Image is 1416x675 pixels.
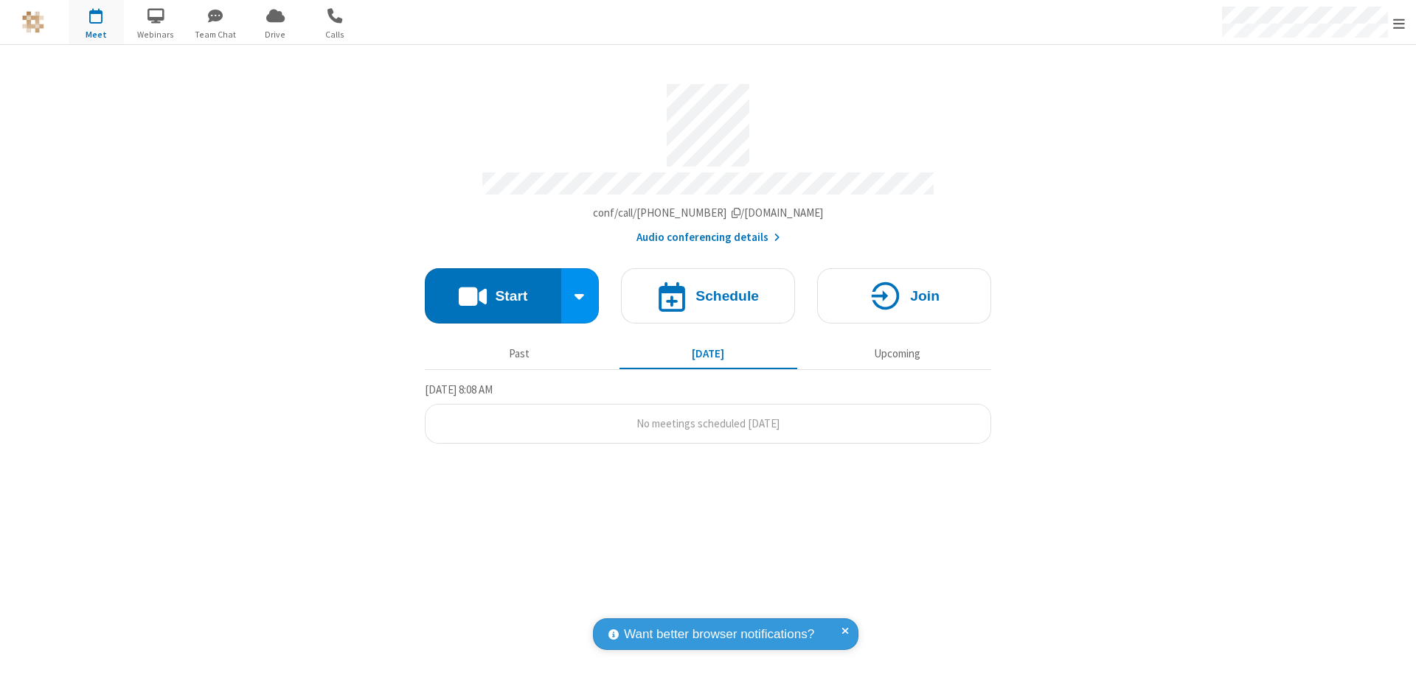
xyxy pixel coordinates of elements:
[248,28,303,41] span: Drive
[817,268,991,323] button: Join
[128,28,184,41] span: Webinars
[425,382,493,396] span: [DATE] 8:08 AM
[619,340,797,368] button: [DATE]
[495,289,527,303] h4: Start
[624,625,814,644] span: Want better browser notifications?
[636,416,780,430] span: No meetings scheduled [DATE]
[425,268,561,323] button: Start
[695,289,759,303] h4: Schedule
[910,289,940,303] h4: Join
[808,340,986,368] button: Upcoming
[308,28,363,41] span: Calls
[69,28,124,41] span: Meet
[593,206,824,220] span: Copy my meeting room link
[425,381,991,444] section: Today's Meetings
[425,73,991,246] section: Account details
[431,340,608,368] button: Past
[188,28,243,41] span: Team Chat
[621,268,795,323] button: Schedule
[22,11,44,33] img: QA Selenium DO NOT DELETE OR CHANGE
[561,268,600,323] div: Start conference options
[593,205,824,222] button: Copy my meeting room linkCopy my meeting room link
[636,229,780,246] button: Audio conferencing details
